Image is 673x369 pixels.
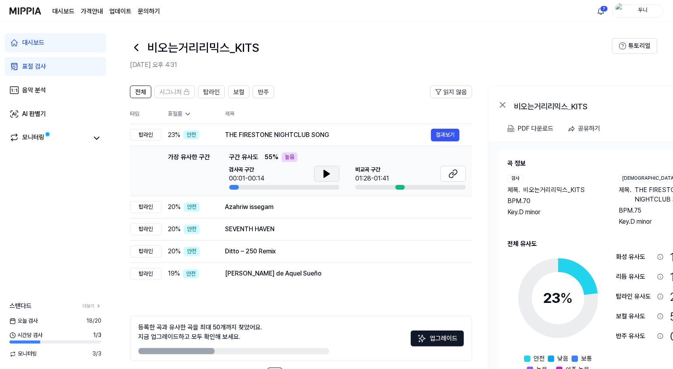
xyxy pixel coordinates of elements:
[506,121,555,137] button: PDF 다운로드
[130,245,162,257] div: 탑라인
[168,224,181,234] span: 20 %
[233,87,244,97] span: 보컬
[81,7,103,16] button: 가격안내
[184,247,200,256] div: 안전
[198,86,225,98] button: 탑라인
[229,152,258,162] span: 구간 유사도
[183,269,199,279] div: 안전
[431,129,459,141] button: 결과보기
[52,7,74,16] a: 대시보드
[225,247,459,256] div: Ditto – 250 Remix
[411,331,464,346] button: 업그레이드
[595,5,607,17] button: 알림7
[22,62,46,71] div: 표절 검사
[10,133,89,144] a: 모니터링
[616,292,654,301] div: 탑라인 유사도
[22,86,46,95] div: 음악 분석
[22,133,44,144] div: 모니터링
[523,185,585,195] span: 비오는거리리믹스_KITS
[22,109,46,119] div: AI 판별기
[507,185,520,195] span: 제목 .
[578,124,600,134] div: 공유하기
[581,354,592,363] span: 보통
[564,121,606,137] button: 공유하기
[82,303,101,310] a: 더보기
[430,86,472,98] button: 읽지 않음
[417,334,427,343] img: Sparkles
[168,269,180,278] span: 19 %
[518,124,553,134] div: PDF 다운로드
[225,105,472,124] th: 제목
[355,174,389,183] div: 01:28-01:41
[86,317,101,325] span: 18 / 20
[507,196,603,206] div: BPM. 70
[443,87,467,97] span: 읽지 않음
[93,331,101,339] span: 1 / 3
[184,224,200,234] div: 안전
[130,201,162,213] div: 탑라인
[616,252,654,262] div: 화성 유사도
[557,354,568,363] span: 낮음
[514,100,672,110] div: 비오는거리리믹스_KITS
[168,130,180,140] span: 23 %
[138,7,160,16] a: 문의하기
[507,125,515,132] img: PDF Download
[282,152,297,162] div: 높음
[225,202,459,212] div: Azahriw issegam
[627,6,658,15] div: 두니
[612,38,657,54] button: 튜토리얼
[130,86,151,98] button: 전체
[265,152,278,162] span: 55 %
[543,287,573,309] div: 23
[168,247,181,256] span: 20 %
[507,175,523,182] div: 검사
[147,39,259,56] h1: 비오는거리리믹스_KITS
[616,3,625,19] img: profile
[184,202,200,212] div: 안전
[229,166,264,174] span: 검사곡 구간
[225,224,459,234] div: SEVENTH HAVEN
[183,130,199,140] div: 안전
[229,174,264,183] div: 00:01-00:14
[130,129,162,141] div: 탑라인
[130,223,162,235] div: 탑라인
[168,152,210,190] div: 가장 유사한 구간
[616,272,654,282] div: 리듬 유사도
[109,7,132,16] a: 업데이트
[560,289,573,306] span: %
[10,301,32,311] span: 스탠다드
[5,81,106,100] a: 음악 분석
[616,331,654,341] div: 반주 유사도
[253,86,274,98] button: 반주
[203,87,220,97] span: 탑라인
[616,312,654,321] div: 보컬 유사도
[22,38,44,48] div: 대시보드
[619,185,631,204] span: 제목 .
[507,207,603,217] div: Key. D minor
[154,86,195,98] button: 시그니처
[534,354,545,363] span: 안전
[135,87,146,97] span: 전체
[258,87,269,97] span: 반주
[138,323,262,342] div: 등록한 곡과 유사한 곡을 최대 50개까지 찾았어요. 지금 업그레이드하고 모두 확인해 보세요.
[5,33,106,52] a: 대시보드
[225,269,459,278] div: [PERSON_NAME] de Aquel Sueño
[10,317,38,325] span: 오늘 검사
[92,350,101,358] span: 3 / 3
[596,6,606,16] img: 알림
[355,166,389,174] span: 비교곡 구간
[10,350,37,358] span: 모니터링
[130,268,162,280] div: 탑라인
[225,130,431,140] div: THE FIRESTONE NIGHTCLUB SONG
[160,87,182,97] span: 시그니처
[130,60,612,70] h2: [DATE] 오후 4:31
[168,110,212,118] div: 표절률
[168,202,181,212] span: 20 %
[411,337,464,345] a: Sparkles업그레이드
[613,4,663,18] button: profile두니
[5,105,106,124] a: AI 판별기
[600,6,608,12] div: 7
[130,105,162,124] th: 타입
[228,86,250,98] button: 보컬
